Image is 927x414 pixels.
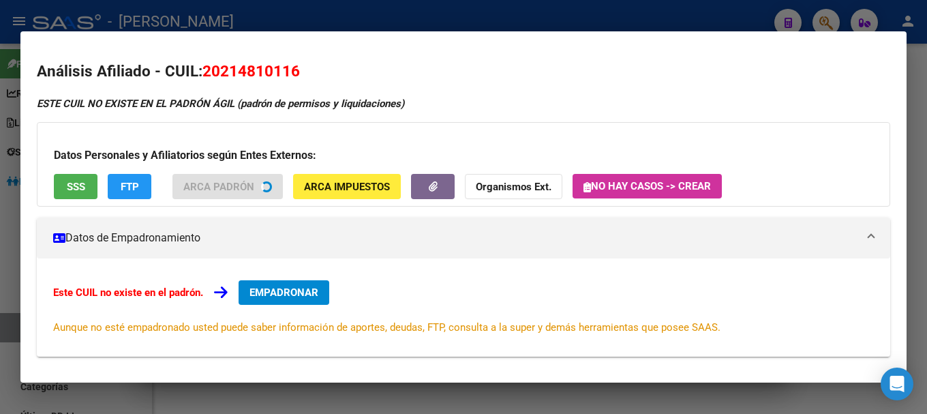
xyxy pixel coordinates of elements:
button: Organismos Ext. [465,174,562,199]
span: ARCA Impuestos [304,181,390,193]
span: EMPADRONAR [249,286,318,299]
button: SSS [54,174,97,199]
span: FTP [121,181,139,193]
button: FTP [108,174,151,199]
strong: Este CUIL no existe en el padrón. [53,286,203,299]
button: EMPADRONAR [239,280,329,305]
strong: ESTE CUIL NO EXISTE EN EL PADRÓN ÁGIL (padrón de permisos y liquidaciones) [37,98,404,110]
span: ARCA Padrón [183,181,254,193]
h2: Análisis Afiliado - CUIL: [37,60,890,83]
button: ARCA Impuestos [293,174,401,199]
div: Open Intercom Messenger [881,368,913,400]
span: Aunque no esté empadronado usted puede saber información de aportes, deudas, FTP, consulta a la s... [53,321,720,334]
span: SSS [67,181,85,193]
div: Datos de Empadronamiento [37,258,890,357]
span: No hay casos -> Crear [583,180,711,192]
button: No hay casos -> Crear [573,174,722,198]
mat-panel-title: Datos de Empadronamiento [53,230,857,246]
strong: Organismos Ext. [476,181,551,193]
button: ARCA Padrón [172,174,283,199]
mat-expansion-panel-header: Datos de Empadronamiento [37,218,890,258]
h3: Datos Personales y Afiliatorios según Entes Externos: [54,147,873,164]
span: 20214810116 [202,62,300,80]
